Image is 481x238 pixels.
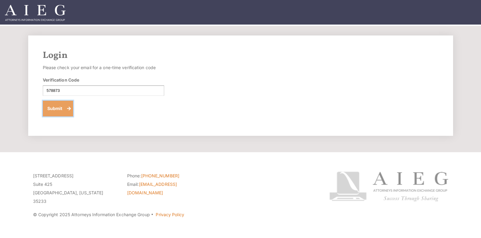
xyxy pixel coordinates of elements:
[43,77,80,83] label: Verification Code
[33,210,307,219] p: © Copyright 2025 Attorneys Information Exchange Group
[33,172,118,206] p: [STREET_ADDRESS] Suite 425 [GEOGRAPHIC_DATA], [US_STATE] 35233
[127,172,212,180] li: Phone:
[329,172,448,202] img: Attorneys Information Exchange Group logo
[43,101,73,116] button: Submit
[5,5,66,21] img: Attorneys Information Exchange Group
[43,50,439,61] h2: Login
[127,182,177,195] a: [EMAIL_ADDRESS][DOMAIN_NAME]
[141,173,179,178] a: [PHONE_NUMBER]
[151,214,154,217] span: ·
[127,180,212,197] li: Email:
[156,212,184,217] a: Privacy Policy
[43,63,164,72] p: Please check your email for a one-time verification code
